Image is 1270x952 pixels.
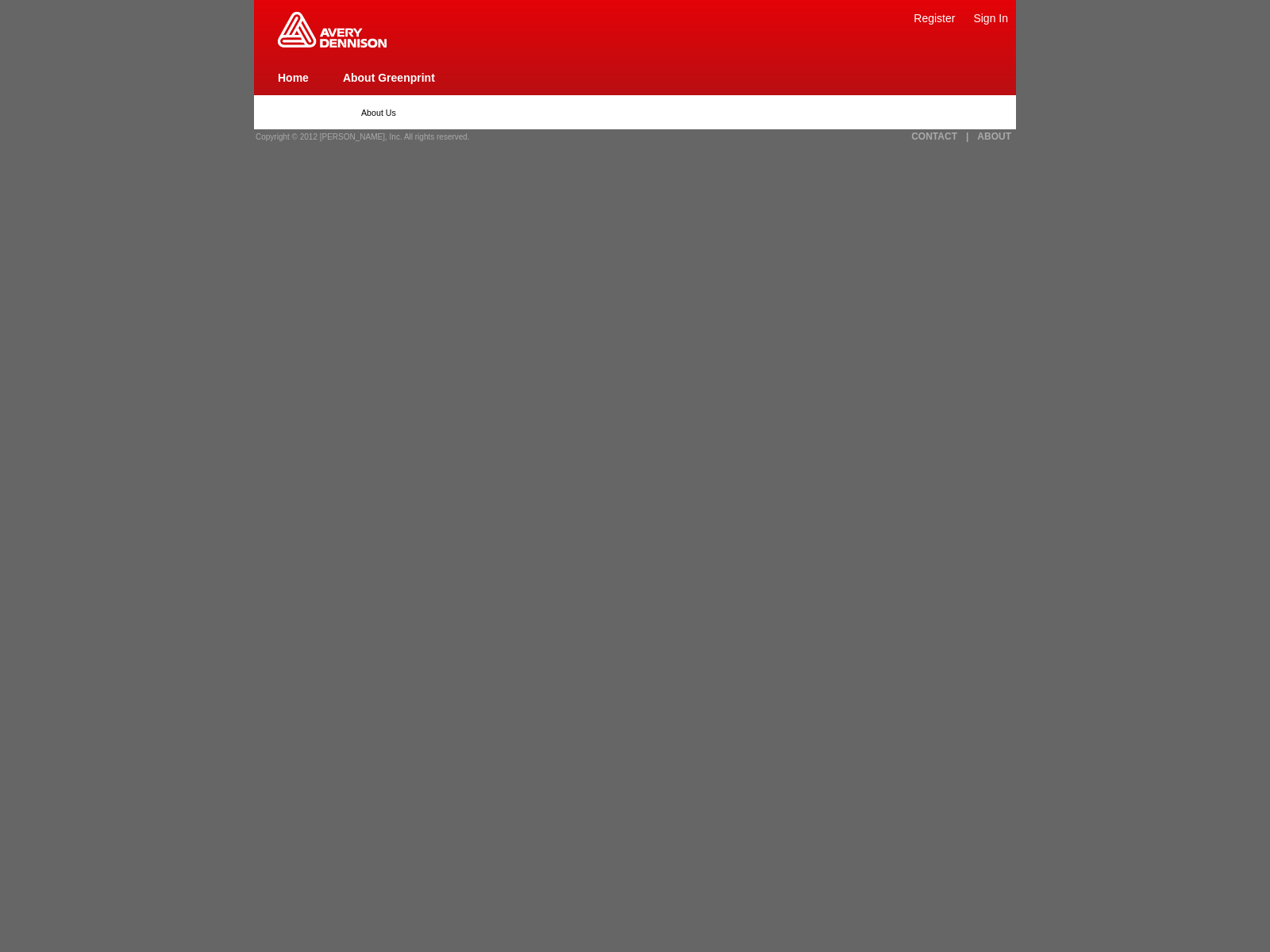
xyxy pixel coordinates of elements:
span: Copyright © 2012 [PERSON_NAME], Inc. All rights reserved. [256,132,470,141]
a: Greenprint [278,40,387,49]
a: CONTACT [911,131,957,142]
p: About Us [361,108,909,117]
a: ABOUT [977,131,1011,142]
a: About Greenprint [343,71,435,84]
a: Home [278,71,309,84]
img: Home [278,12,387,48]
a: | [966,131,968,142]
a: Sign In [973,12,1008,25]
a: Register [914,12,955,25]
